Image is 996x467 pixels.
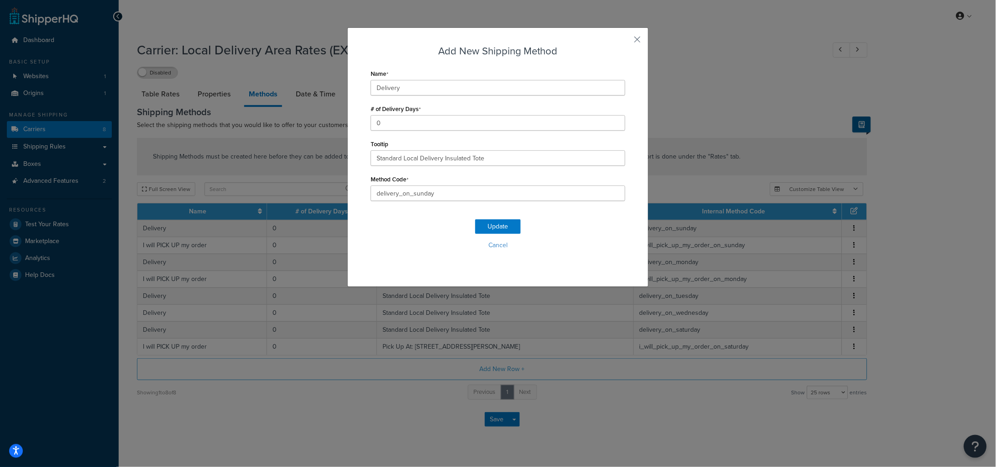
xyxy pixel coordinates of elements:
[371,141,388,148] label: Tooltip
[371,70,388,78] label: Name
[371,176,409,183] label: Method Code
[371,239,625,252] button: Cancel
[371,106,421,113] label: # of Delivery Days
[371,44,625,58] h3: Add New Shipping Method
[475,219,521,234] button: Update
